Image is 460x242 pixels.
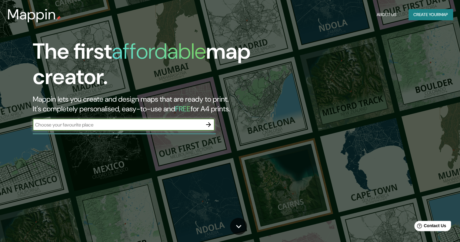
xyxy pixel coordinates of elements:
img: mappin-pin [56,16,61,21]
h3: Mappin [7,6,56,23]
h1: affordable [112,37,206,65]
iframe: Help widget launcher [406,218,453,235]
input: Choose your favourite place [33,121,202,128]
button: Create yourmap [408,9,453,20]
h5: FREE [175,104,191,113]
h1: The first map creator. [33,39,263,94]
button: About Us [374,9,399,20]
h2: Mappin lets you create and design maps that are ready to print. It's completely personalised, eas... [33,94,263,114]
